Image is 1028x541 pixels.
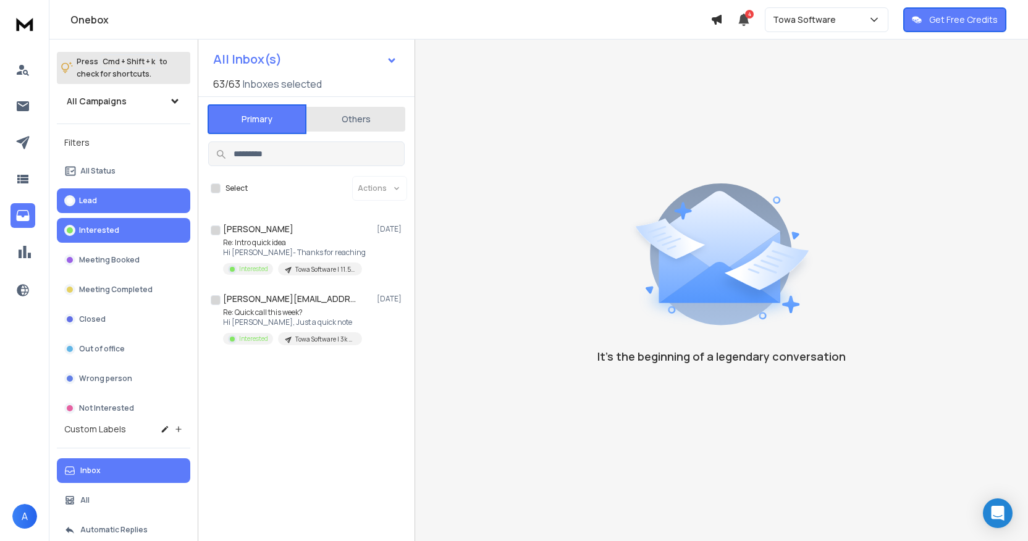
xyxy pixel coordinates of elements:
button: Meeting Completed [57,277,190,302]
button: Lead [57,188,190,213]
p: Not Interested [79,403,134,413]
p: Interested [79,225,119,235]
button: A [12,504,37,529]
span: 4 [745,10,754,19]
p: Hi [PERSON_NAME], Just a quick note [223,317,362,327]
p: Meeting Completed [79,285,153,295]
button: All Campaigns [57,89,190,114]
h1: All Campaigns [67,95,127,107]
p: Get Free Credits [929,14,998,26]
p: Hi [PERSON_NAME]- Thanks for reaching [223,248,366,258]
p: Out of office [79,344,125,354]
button: All Inbox(s) [203,47,407,72]
button: Meeting Booked [57,248,190,272]
img: logo [12,12,37,35]
p: Closed [79,314,106,324]
button: Interested [57,218,190,243]
button: Out of office [57,337,190,361]
p: Wrong person [79,374,132,384]
p: Press to check for shortcuts. [77,56,167,80]
div: Open Intercom Messenger [983,498,1013,528]
h1: [PERSON_NAME][EMAIL_ADDRESS][DOMAIN_NAME] [223,293,359,305]
p: Towa Software | 11.5k Software & IT Firms [295,265,355,274]
p: All [80,495,90,505]
h3: Inboxes selected [243,77,322,91]
span: 63 / 63 [213,77,240,91]
p: Inbox [80,466,101,476]
button: Inbox [57,458,190,483]
button: Not Interested [57,396,190,421]
h3: Filters [57,134,190,151]
p: It’s the beginning of a legendary conversation [597,348,846,365]
p: Towa Software | 3k Software & IT Firms [295,335,355,344]
button: All Status [57,159,190,183]
button: Closed [57,307,190,332]
button: Wrong person [57,366,190,391]
label: Select [225,183,248,193]
span: Cmd + Shift + k [101,54,157,69]
p: Re: Quick call this week? [223,308,362,317]
p: Interested [239,334,268,343]
p: Towa Software [773,14,841,26]
p: All Status [80,166,116,176]
h1: [PERSON_NAME] [223,223,293,235]
button: Others [306,106,405,133]
p: [DATE] [377,294,405,304]
h1: All Inbox(s) [213,53,282,65]
p: Lead [79,196,97,206]
h3: Custom Labels [64,423,126,435]
p: Meeting Booked [79,255,140,265]
p: Interested [239,264,268,274]
button: All [57,488,190,513]
p: [DATE] [377,224,405,234]
p: Automatic Replies [80,525,148,535]
h1: Onebox [70,12,710,27]
button: Primary [208,104,306,134]
p: Re: Intro quick idea [223,238,366,248]
button: Get Free Credits [903,7,1006,32]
